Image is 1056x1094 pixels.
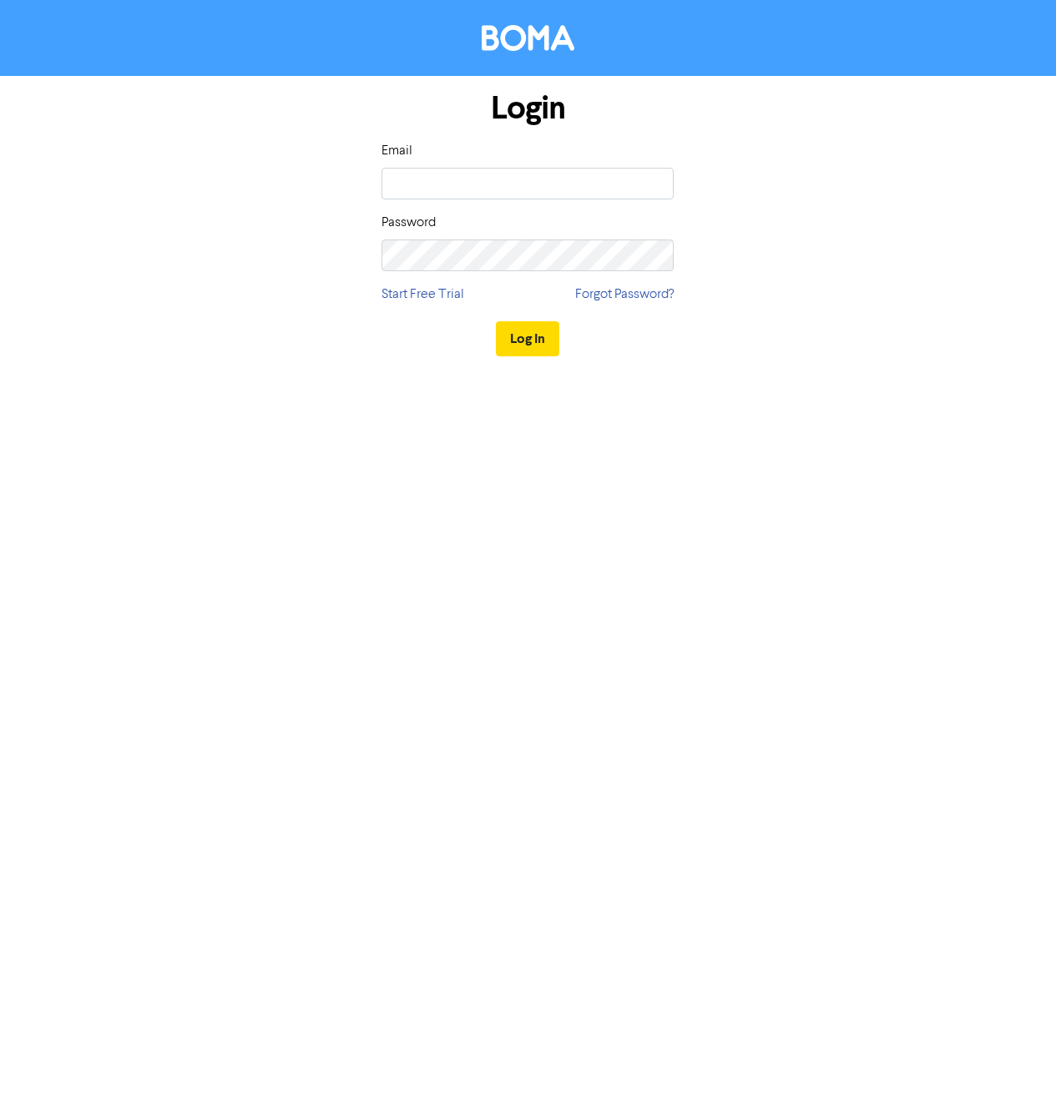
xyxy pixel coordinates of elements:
[496,321,559,356] button: Log In
[381,213,436,233] label: Password
[381,89,674,128] h1: Login
[381,141,412,161] label: Email
[575,285,674,305] a: Forgot Password?
[482,25,574,51] img: BOMA Logo
[381,285,464,305] a: Start Free Trial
